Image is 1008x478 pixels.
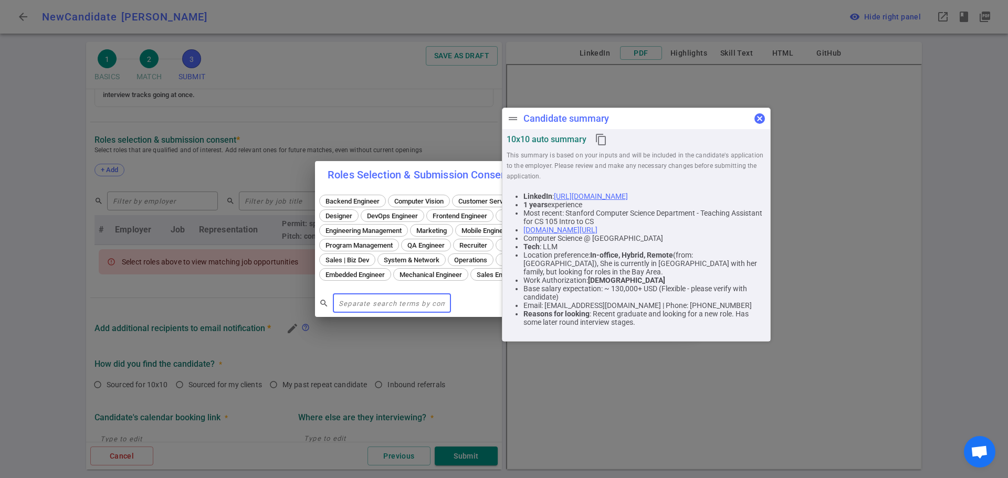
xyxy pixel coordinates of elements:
[455,197,516,205] span: Customer Service
[391,197,447,205] span: Computer Vision
[363,212,422,220] span: DevOps Engineer
[322,241,396,249] span: Program Management
[456,241,491,249] span: Recruiter
[319,299,329,308] span: search
[322,227,405,235] span: Engineering Management
[322,212,356,220] span: Designer
[413,227,450,235] span: Marketing
[450,256,491,264] span: Operations
[328,168,516,181] label: Roles Selection & Submission Consent
[333,295,451,312] input: Separate search terms by comma or space
[473,271,525,279] span: Sales Engineer
[380,256,443,264] span: System & Network
[322,197,383,205] span: Backend Engineer
[458,227,513,235] span: Mobile Engineer
[322,271,388,279] span: Embedded Engineer
[498,256,526,264] span: Others
[498,212,561,220] span: Fullstack Engineer
[964,436,995,468] div: Open chat
[429,212,491,220] span: Frontend Engineer
[322,256,373,264] span: Sales | Biz Dev
[396,271,466,279] span: Mechanical Engineer
[498,241,558,249] span: Security Engineer
[404,241,448,249] span: QA Engineer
